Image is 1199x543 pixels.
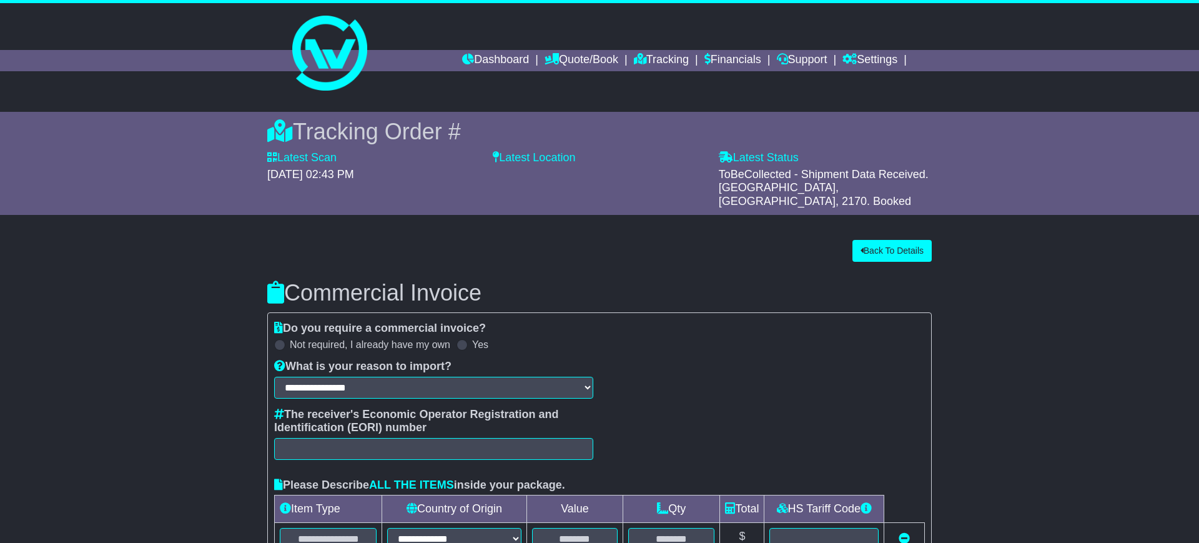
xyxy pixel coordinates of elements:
[274,408,593,435] label: The receiver's Economic Operator Registration and Identification (EORI) number
[267,118,932,145] div: Tracking Order #
[274,360,451,374] label: What is your reason to import?
[704,50,761,71] a: Financials
[382,496,526,523] td: Country of Origin
[290,339,450,351] label: Not required, I already have my own
[720,496,764,523] td: Total
[462,50,529,71] a: Dashboard
[764,496,884,523] td: HS Tariff Code
[852,240,932,262] button: Back To Details
[545,50,618,71] a: Quote/Book
[719,168,929,207] span: ToBeCollected - Shipment Data Received. [GEOGRAPHIC_DATA], [GEOGRAPHIC_DATA], 2170. Booked
[842,50,897,71] a: Settings
[777,50,827,71] a: Support
[623,496,720,523] td: Qty
[274,479,565,492] label: Please Describe inside your package.
[267,168,354,181] span: [DATE] 02:43 PM
[275,496,382,523] td: Item Type
[493,151,575,165] label: Latest Location
[472,339,488,351] label: Yes
[369,479,454,491] span: ALL THE ITEMS
[267,151,337,165] label: Latest Scan
[634,50,689,71] a: Tracking
[267,281,932,306] h3: Commercial Invoice
[274,322,486,336] label: Do you require a commercial invoice?
[719,151,799,165] label: Latest Status
[526,496,623,523] td: Value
